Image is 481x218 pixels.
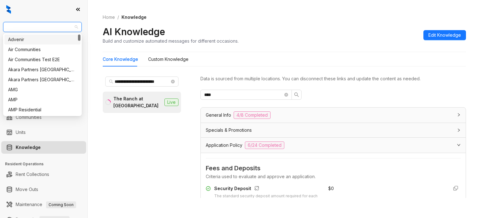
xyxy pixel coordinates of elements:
[1,111,86,124] li: Communities
[206,112,231,119] span: General Info
[117,14,119,21] li: /
[4,55,80,65] div: Air Communities Test E2E
[4,85,80,95] div: AMG
[8,106,77,113] div: AMP Residential
[103,56,138,63] div: Core Knowledge
[171,80,175,83] span: close-circle
[8,56,77,63] div: Air Communities Test E2E
[1,141,86,154] li: Knowledge
[8,66,77,73] div: Akara Partners [GEOGRAPHIC_DATA]
[284,93,288,97] span: close-circle
[457,128,461,132] span: collapsed
[428,32,461,39] span: Edit Knowledge
[8,36,77,43] div: Advenir
[164,98,178,106] span: Live
[201,138,466,153] div: Application Policy6/24 Completed
[423,30,466,40] button: Edit Knowledge
[8,46,77,53] div: Air Communities
[109,79,113,84] span: search
[4,95,80,105] div: AMP
[1,168,86,181] li: Rent Collections
[16,183,38,196] a: Move Outs
[245,141,284,149] span: 6/24 Completed
[4,105,80,115] div: AMP Residential
[7,22,78,32] span: United Apartment Group
[214,193,321,205] div: The standard security deposit amount required for each unit.
[16,111,42,124] a: Communities
[1,183,86,196] li: Move Outs
[201,123,466,137] div: Specials & Promotions
[16,126,26,139] a: Units
[4,35,80,45] div: Advenir
[8,76,77,83] div: Akara Partners [GEOGRAPHIC_DATA]
[103,26,165,38] h2: AI Knowledge
[1,69,86,82] li: Leasing
[4,45,80,55] div: Air Communities
[16,141,41,154] a: Knowledge
[1,84,86,97] li: Collections
[4,65,80,75] div: Akara Partners Nashville
[457,113,461,117] span: collapsed
[457,143,461,147] span: expanded
[328,185,334,192] div: $ 0
[1,198,86,211] li: Maintenance
[200,75,466,82] div: Data is sourced from multiple locations. You can disconnect these links and update the content as...
[1,42,86,55] li: Leads
[46,201,76,208] span: Coming Soon
[103,38,239,44] div: Build and customize automated messages for different occasions.
[206,163,461,173] span: Fees and Deposits
[16,168,49,181] a: Rent Collections
[234,111,271,119] span: 4/8 Completed
[206,142,242,149] span: Application Policy
[214,185,321,193] div: Security Deposit
[4,75,80,85] div: Akara Partners Phoenix
[294,92,299,97] span: search
[8,96,77,103] div: AMP
[122,14,147,20] span: Knowledge
[5,161,87,167] h3: Resident Operations
[113,95,162,109] div: The Ranch at [GEOGRAPHIC_DATA]
[101,14,116,21] a: Home
[206,173,461,180] div: Criteria used to evaluate and approve an application.
[1,126,86,139] li: Units
[8,86,77,93] div: AMG
[6,5,11,14] img: logo
[201,108,466,123] div: General Info4/8 Completed
[206,127,252,134] span: Specials & Promotions
[148,56,189,63] div: Custom Knowledge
